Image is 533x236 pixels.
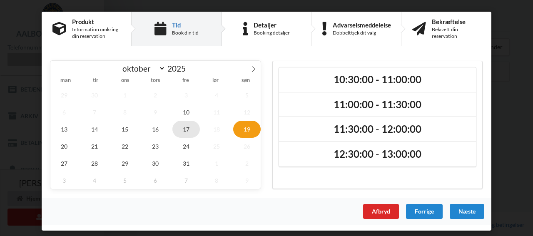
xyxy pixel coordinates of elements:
span: oktober 2, 2025 [142,87,169,104]
span: ons [110,78,140,83]
span: oktober 16, 2025 [142,121,169,138]
span: oktober 17, 2025 [172,121,200,138]
h2: 10:30:00 - 11:00:00 [285,73,470,86]
span: oktober 14, 2025 [81,121,108,138]
input: Year [165,64,193,73]
div: Detaljer [254,22,290,28]
span: oktober 9, 2025 [142,104,169,121]
span: fre [171,78,201,83]
span: man [50,78,80,83]
div: Advarselsmeddelelse [333,22,391,28]
span: november 9, 2025 [233,172,261,189]
div: Bekræft din reservation [432,26,481,40]
span: oktober 4, 2025 [203,87,230,104]
div: Næste [450,204,484,219]
span: tors [140,78,170,83]
span: november 8, 2025 [203,172,230,189]
h2: 12:30:00 - 13:00:00 [285,148,470,161]
span: september 30, 2025 [81,87,108,104]
span: oktober 1, 2025 [111,87,139,104]
span: oktober 30, 2025 [142,155,169,172]
span: oktober 29, 2025 [111,155,139,172]
span: september 29, 2025 [50,87,78,104]
span: oktober 25, 2025 [203,138,230,155]
h2: 11:00:00 - 11:30:00 [285,98,470,111]
div: Book din tid [172,30,199,36]
div: Afbryd [363,204,399,219]
span: oktober 23, 2025 [142,138,169,155]
div: Tid [172,22,199,28]
span: oktober 8, 2025 [111,104,139,121]
span: oktober 7, 2025 [81,104,108,121]
span: oktober 13, 2025 [50,121,78,138]
span: oktober 24, 2025 [172,138,200,155]
span: november 2, 2025 [233,155,261,172]
div: Forrige [406,204,443,219]
div: Booking detaljer [254,30,290,36]
div: Bekræftelse [432,18,481,25]
span: oktober 21, 2025 [81,138,108,155]
span: november 3, 2025 [50,172,78,189]
span: november 4, 2025 [81,172,108,189]
span: oktober 15, 2025 [111,121,139,138]
span: oktober 11, 2025 [203,104,230,121]
span: oktober 31, 2025 [172,155,200,172]
span: oktober 10, 2025 [172,104,200,121]
span: oktober 18, 2025 [203,121,230,138]
h2: 11:30:00 - 12:00:00 [285,123,470,136]
span: oktober 22, 2025 [111,138,139,155]
span: tir [80,78,110,83]
span: oktober 5, 2025 [233,87,261,104]
span: oktober 20, 2025 [50,138,78,155]
div: Dobbelttjek dit valg [333,30,391,36]
span: oktober 19, 2025 [233,121,261,138]
span: november 1, 2025 [203,155,230,172]
span: november 7, 2025 [172,172,200,189]
select: Month [118,63,165,74]
span: søn [231,78,261,83]
span: oktober 26, 2025 [233,138,261,155]
span: lør [201,78,231,83]
span: oktober 27, 2025 [50,155,78,172]
span: oktober 12, 2025 [233,104,261,121]
div: Information omkring din reservation [72,26,120,40]
span: oktober 3, 2025 [172,87,200,104]
div: Produkt [72,18,120,25]
span: oktober 28, 2025 [81,155,108,172]
span: november 5, 2025 [111,172,139,189]
span: oktober 6, 2025 [50,104,78,121]
span: november 6, 2025 [142,172,169,189]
